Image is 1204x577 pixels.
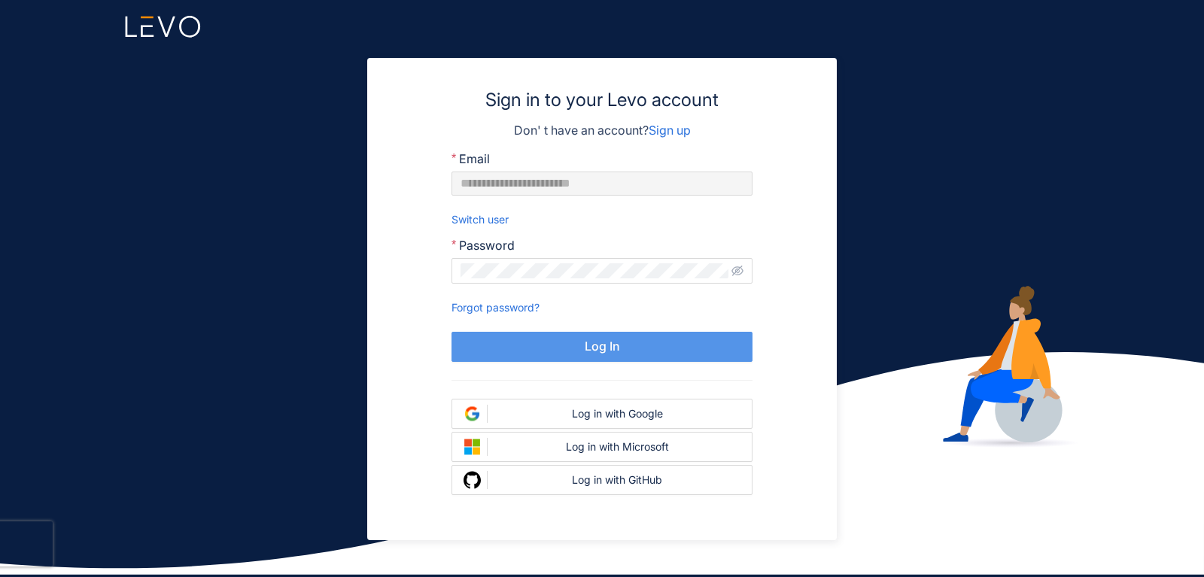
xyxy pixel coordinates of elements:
[649,123,691,138] a: Sign up
[461,263,728,278] input: Password
[494,441,740,453] div: Log in with Microsoft
[451,399,752,429] button: Log in with Google
[731,265,743,277] span: eye-invisible
[397,88,807,112] h3: Sign in to your Levo account
[451,172,752,196] input: Email
[494,408,740,420] div: Log in with Google
[451,152,490,166] label: Email
[494,474,740,486] div: Log in with GitHub
[397,121,807,139] p: Don' t have an account?
[451,465,752,495] button: Log in with GitHub
[585,339,620,353] span: Log In
[451,301,540,314] a: Forgot password?
[451,238,515,252] label: Password
[451,432,752,462] button: Log in with Microsoft
[451,332,752,362] button: Log In
[451,213,509,226] a: Switch user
